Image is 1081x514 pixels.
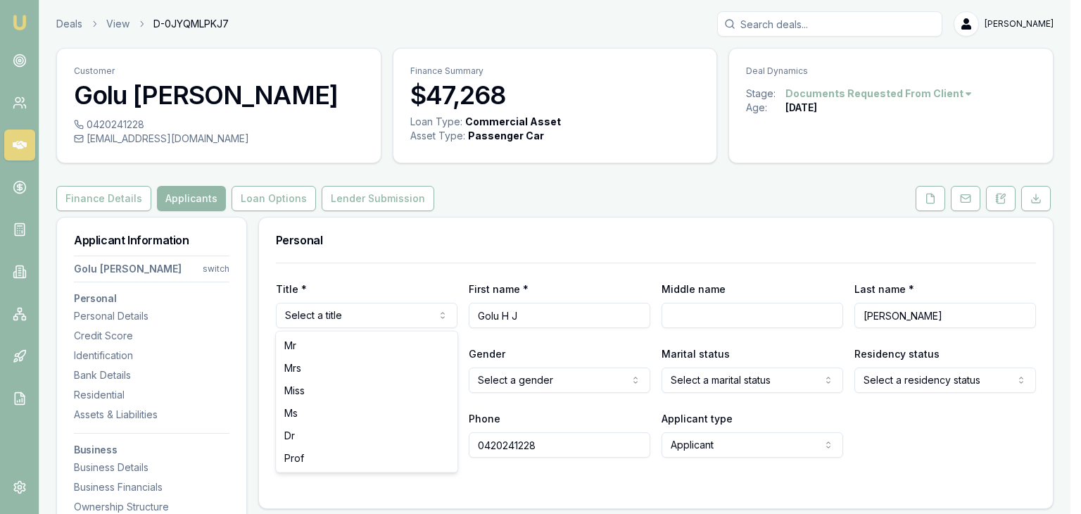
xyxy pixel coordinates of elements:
[284,361,301,375] span: Mrs
[284,406,298,420] span: Ms
[284,384,305,398] span: Miss
[284,429,295,443] span: Dr
[284,451,304,465] span: Prof
[284,339,296,353] span: Mr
